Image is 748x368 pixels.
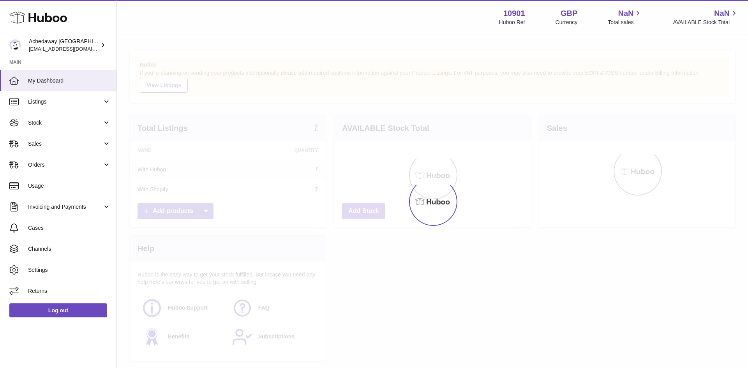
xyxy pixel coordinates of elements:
span: Orders [28,161,102,169]
span: Usage [28,182,111,190]
span: AVAILABLE Stock Total [673,19,739,26]
span: Stock [28,119,102,127]
img: admin@newpb.co.uk [9,39,21,51]
span: Cases [28,224,111,232]
a: NaN AVAILABLE Stock Total [673,8,739,26]
span: NaN [714,8,730,19]
div: Huboo Ref [499,19,525,26]
span: Invoicing and Payments [28,203,102,211]
strong: GBP [561,8,577,19]
a: Log out [9,303,107,317]
span: Channels [28,245,111,253]
span: NaN [618,8,633,19]
span: Listings [28,98,102,106]
a: NaN Total sales [608,8,642,26]
strong: 10901 [503,8,525,19]
span: Returns [28,287,111,295]
div: Currency [556,19,578,26]
span: Sales [28,140,102,148]
span: [EMAIL_ADDRESS][DOMAIN_NAME] [29,46,115,52]
span: Settings [28,266,111,274]
div: Achedaway [GEOGRAPHIC_DATA] [29,38,99,53]
span: My Dashboard [28,77,111,85]
span: Total sales [608,19,642,26]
